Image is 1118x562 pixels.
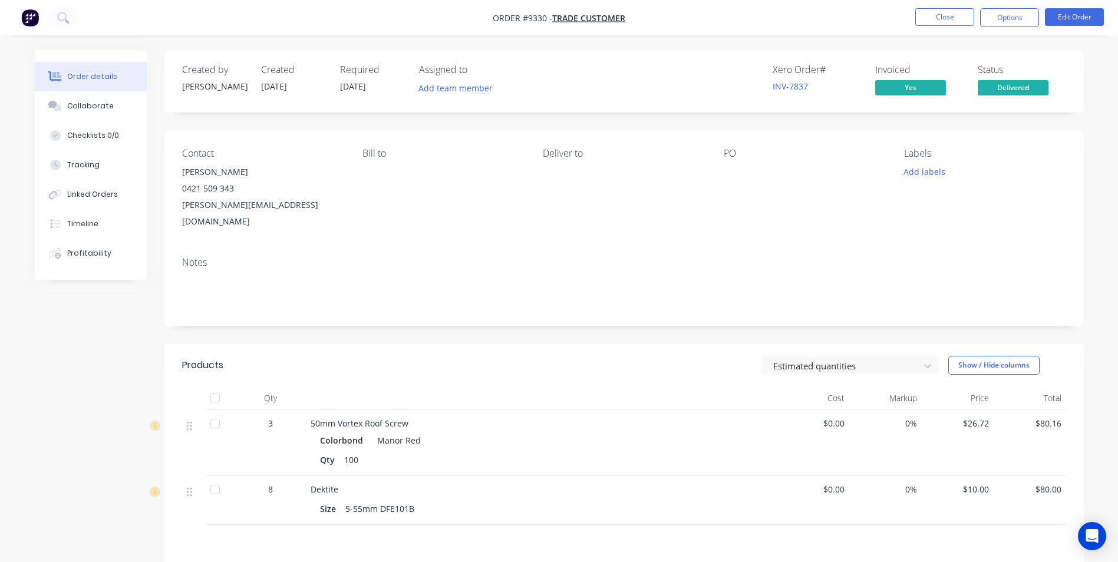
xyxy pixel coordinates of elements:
[182,64,247,75] div: Created by
[67,189,118,200] div: Linked Orders
[915,8,974,26] button: Close
[543,148,704,159] div: Deliver to
[268,483,273,495] span: 8
[320,500,341,517] div: Size
[926,417,990,429] span: $26.72
[182,358,223,372] div: Products
[67,160,100,170] div: Tracking
[182,80,247,92] div: [PERSON_NAME]
[724,148,885,159] div: PO
[182,197,344,230] div: [PERSON_NAME][EMAIL_ADDRESS][DOMAIN_NAME]
[998,417,1061,429] span: $80.16
[419,80,499,96] button: Add team member
[875,64,964,75] div: Invoiced
[339,451,363,468] div: 100
[35,62,147,91] button: Order details
[311,418,408,429] span: 50mm Vortex Roof Screw
[261,81,287,92] span: [DATE]
[849,386,922,410] div: Markup
[320,432,368,449] div: Colorbond
[320,451,339,468] div: Qty
[67,248,111,259] div: Profitability
[21,9,39,27] img: Factory
[777,386,850,410] div: Cost
[1078,522,1106,550] div: Open Intercom Messenger
[773,64,861,75] div: Xero Order #
[948,356,1040,375] button: Show / Hide columns
[978,80,1048,98] button: Delivered
[994,386,1066,410] div: Total
[922,386,994,410] div: Price
[782,417,845,429] span: $0.00
[67,71,117,82] div: Order details
[493,12,552,24] span: Order #9330 -
[35,91,147,121] button: Collaborate
[235,386,306,410] div: Qty
[898,164,952,180] button: Add labels
[904,148,1066,159] div: Labels
[419,64,537,75] div: Assigned to
[340,64,405,75] div: Required
[35,239,147,268] button: Profitability
[854,417,917,429] span: 0%
[67,130,119,141] div: Checklists 0/0
[340,81,366,92] span: [DATE]
[35,150,147,180] button: Tracking
[362,148,524,159] div: Bill to
[773,81,808,92] a: INV-7837
[854,483,917,495] span: 0%
[67,101,114,111] div: Collaborate
[1045,8,1104,26] button: Edit Order
[782,483,845,495] span: $0.00
[182,164,344,180] div: [PERSON_NAME]
[372,432,421,449] div: Manor Red
[341,500,419,517] div: 5-55mm DFE101B
[67,219,98,229] div: Timeline
[182,257,1066,268] div: Notes
[268,417,273,429] span: 3
[875,80,946,95] span: Yes
[182,164,344,230] div: [PERSON_NAME]0421 509 343[PERSON_NAME][EMAIL_ADDRESS][DOMAIN_NAME]
[926,483,990,495] span: $10.00
[998,483,1061,495] span: $80.00
[412,80,499,96] button: Add team member
[35,209,147,239] button: Timeline
[261,64,326,75] div: Created
[980,8,1039,27] button: Options
[182,148,344,159] div: Contact
[35,180,147,209] button: Linked Orders
[35,121,147,150] button: Checklists 0/0
[311,484,338,495] span: Dektite
[978,80,1048,95] span: Delivered
[552,12,625,24] a: Trade Customer
[978,64,1066,75] div: Status
[182,180,344,197] div: 0421 509 343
